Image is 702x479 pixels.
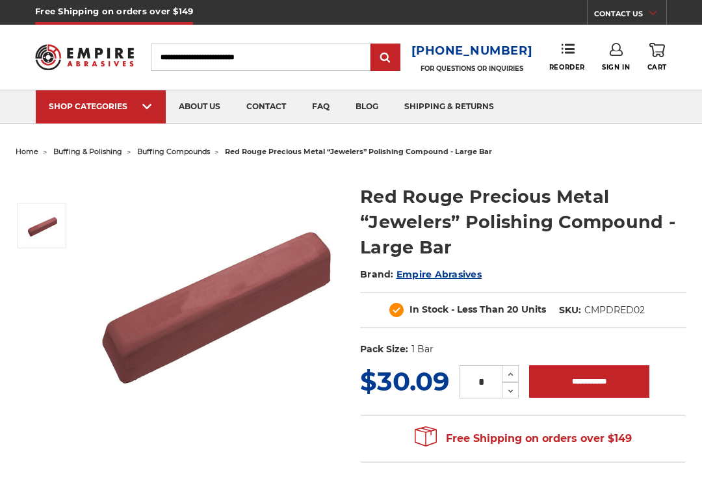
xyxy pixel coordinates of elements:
[411,343,434,356] dd: 1 Bar
[549,63,585,71] span: Reorder
[360,343,408,356] dt: Pack Size:
[53,147,122,156] a: buffing & polishing
[647,43,667,71] a: Cart
[559,304,581,317] dt: SKU:
[549,43,585,71] a: Reorder
[49,101,153,111] div: SHOP CATEGORIES
[594,6,666,25] a: CONTACT US
[396,268,482,280] a: Empire Abrasives
[521,304,546,315] span: Units
[360,184,686,260] h1: Red Rouge Precious Metal “Jewelers” Polishing Compound - Large Bar
[137,147,210,156] a: buffing compounds
[26,209,58,242] img: Red Rouge Jewelers Buffing Compound
[507,304,519,315] span: 20
[166,90,233,123] a: about us
[584,304,645,317] dd: CMPDRED02
[409,304,448,315] span: In Stock
[411,64,533,73] p: FOR QUESTIONS OR INQUIRIES
[415,426,632,452] span: Free Shipping on orders over $149
[233,90,299,123] a: contact
[411,42,533,60] a: [PHONE_NUMBER]
[360,268,394,280] span: Brand:
[88,170,342,424] img: Red Rouge Jewelers Buffing Compound
[343,90,391,123] a: blog
[647,63,667,71] span: Cart
[225,147,492,156] span: red rouge precious metal “jewelers” polishing compound - large bar
[372,45,398,71] input: Submit
[391,90,507,123] a: shipping & returns
[360,365,449,397] span: $30.09
[451,304,504,315] span: - Less Than
[299,90,343,123] a: faq
[35,38,134,76] img: Empire Abrasives
[602,63,630,71] span: Sign In
[16,147,38,156] a: home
